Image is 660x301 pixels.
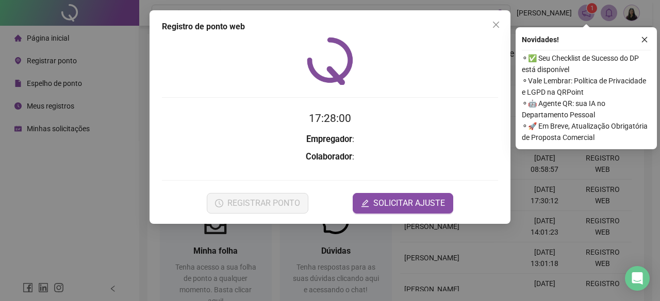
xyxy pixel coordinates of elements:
[625,266,650,291] div: Open Intercom Messenger
[641,36,648,43] span: close
[492,21,500,29] span: close
[309,112,351,125] time: 17:28:00
[162,133,498,146] h3: :
[488,16,504,33] button: Close
[522,120,651,143] span: ⚬ 🚀 Em Breve, Atualização Obrigatória de Proposta Comercial
[162,150,498,164] h3: :
[162,21,498,33] div: Registro de ponto web
[353,193,453,214] button: editSOLICITAR AJUSTE
[522,98,651,120] span: ⚬ 🤖 Agente QR: sua IA no Departamento Pessoal
[373,197,445,209] span: SOLICITAR AJUSTE
[306,152,352,162] strong: Colaborador
[361,199,369,207] span: edit
[306,134,352,144] strong: Empregador
[522,34,559,45] span: Novidades !
[307,37,353,85] img: QRPoint
[522,75,651,98] span: ⚬ Vale Lembrar: Política de Privacidade e LGPD na QRPoint
[207,193,308,214] button: REGISTRAR PONTO
[522,52,651,75] span: ⚬ ✅ Seu Checklist de Sucesso do DP está disponível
